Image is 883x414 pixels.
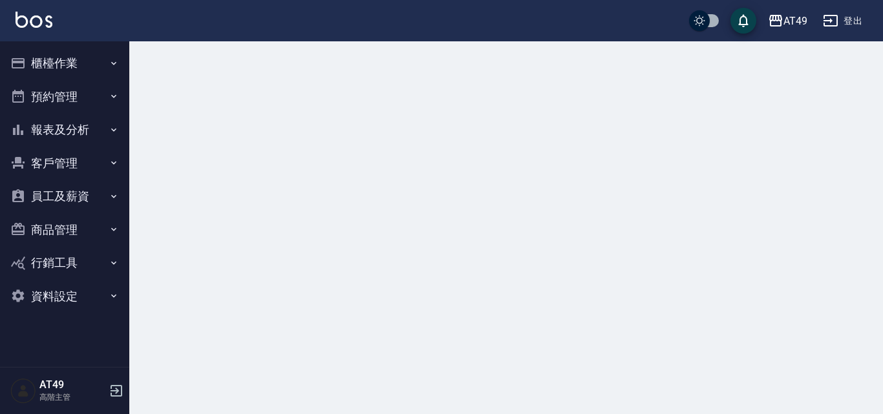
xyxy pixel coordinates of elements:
[5,147,124,180] button: 客戶管理
[10,378,36,404] img: Person
[5,113,124,147] button: 報表及分析
[5,213,124,247] button: 商品管理
[818,9,867,33] button: 登出
[763,8,813,34] button: AT49
[39,391,105,403] p: 高階主管
[730,8,756,34] button: save
[5,246,124,280] button: 行銷工具
[39,378,105,391] h5: AT49
[5,47,124,80] button: 櫃檯作業
[5,280,124,313] button: 資料設定
[5,180,124,213] button: 員工及薪資
[5,80,124,114] button: 預約管理
[783,13,807,29] div: AT49
[16,12,52,28] img: Logo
